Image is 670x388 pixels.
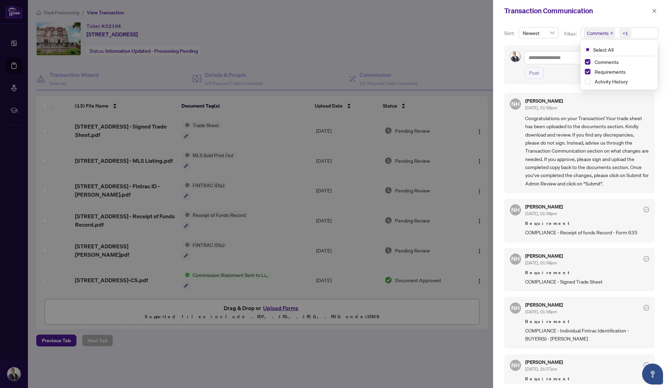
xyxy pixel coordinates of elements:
span: check-circle [643,256,649,262]
span: NH [511,205,520,214]
span: COMPLIANCE - Receipt of funds Record - Form 635 [525,228,649,236]
h5: [PERSON_NAME] [525,98,563,103]
p: Sort: [504,29,516,37]
span: [DATE], 01:58pm [525,105,557,110]
span: close [610,31,613,35]
button: Post [524,67,544,79]
p: Filter: [564,30,578,38]
span: Congratulations on your Transaction! Your trade sheet has been uploaded to the documents section.... [525,114,649,188]
span: Select All [590,46,616,53]
span: Activity History [592,77,654,86]
span: NH [511,361,520,370]
span: Requirements [592,67,654,76]
span: NH [511,100,520,109]
span: Comments [584,28,615,38]
span: Comments [595,59,619,65]
span: COMPLIANCE - Signed Trade Sheet [525,278,649,286]
span: Requirement [525,269,649,276]
span: Requirement [525,375,649,382]
span: [DATE], 01:58pm [525,309,557,314]
span: check-circle [643,305,649,310]
span: Activity History [595,78,628,85]
h5: [PERSON_NAME] [525,204,563,209]
span: Select Activity History [585,79,590,84]
span: Requirement [525,318,649,325]
span: [DATE], 01:57pm [525,366,557,372]
span: Newest [523,28,554,38]
h5: [PERSON_NAME] [525,254,563,258]
span: Select Requirements [585,69,590,74]
div: Transaction Communication [504,6,650,16]
span: [DATE], 01:58pm [525,260,557,265]
span: Select Comments [585,59,590,65]
span: check-circle [643,207,649,212]
span: COMPLIANCE - Individual Fintrac Identification - BUYER(S) - [PERSON_NAME] [525,327,649,343]
div: +1 [623,30,628,37]
h5: [PERSON_NAME] [525,302,563,307]
span: Comments [592,58,654,66]
span: NH [511,255,520,264]
span: [DATE], 01:58pm [525,211,557,216]
span: close [652,8,657,13]
img: Profile Icon [510,51,521,62]
span: Comments [587,30,609,37]
span: Requirements [595,68,626,75]
button: Open asap [642,364,663,385]
span: check-circle [643,362,649,368]
span: NH [511,303,520,313]
span: Requirement [525,220,649,227]
h5: [PERSON_NAME] [525,360,563,365]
